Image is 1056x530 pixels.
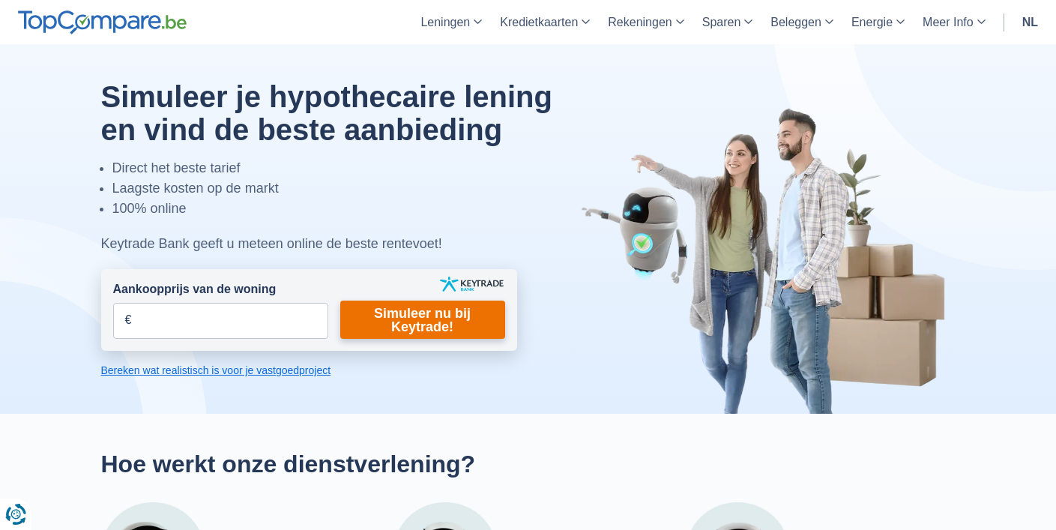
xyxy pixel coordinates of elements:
h1: Simuleer je hypothecaire lening en vind de beste aanbieding [101,80,591,146]
a: Simuleer nu bij Keytrade! [340,301,505,339]
li: 100% online [112,199,591,219]
h2: Hoe werkt onze dienstverlening? [101,450,956,478]
img: image-hero [581,106,956,414]
li: Direct het beste tarief [112,158,591,178]
span: € [125,312,132,329]
label: Aankoopprijs van de woning [113,281,277,298]
img: TopCompare [18,10,187,34]
div: Keytrade Bank geeft u meteen online de beste rentevoet! [101,234,591,254]
li: Laagste kosten op de markt [112,178,591,199]
img: keytrade [440,277,504,292]
a: Bereken wat realistisch is voor je vastgoedproject [101,363,517,378]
